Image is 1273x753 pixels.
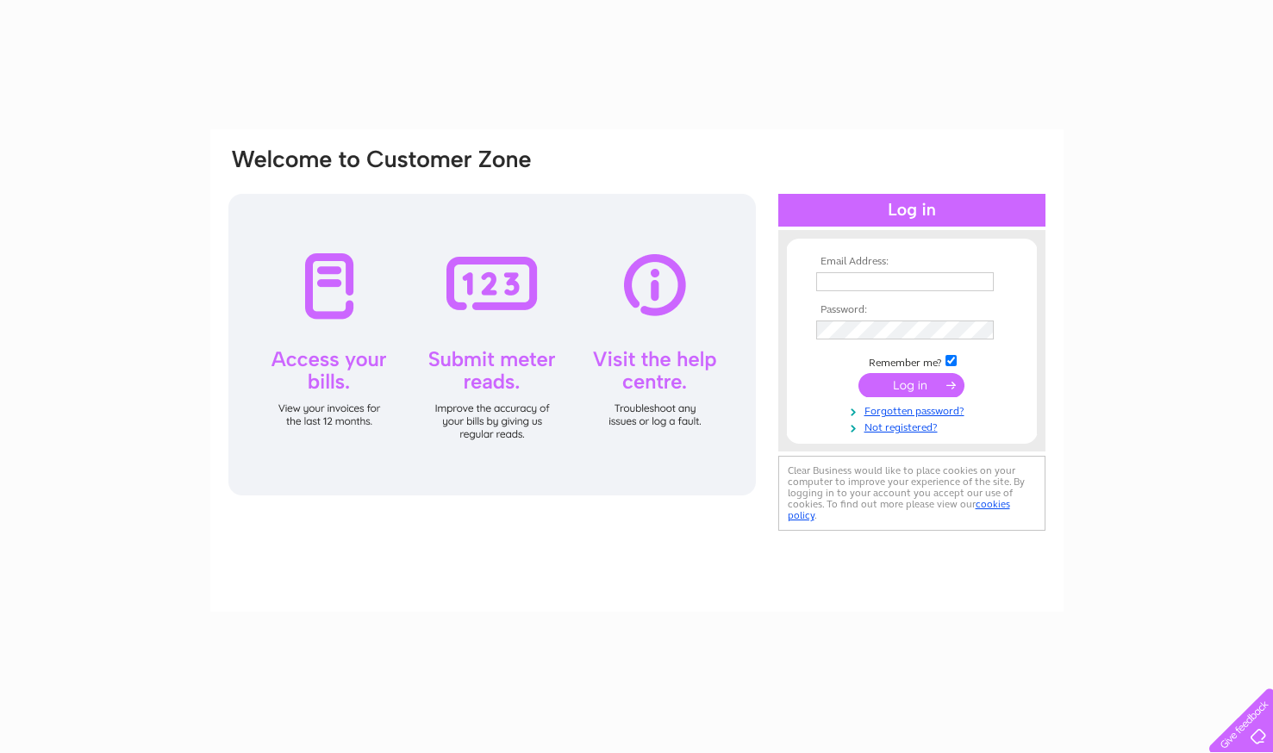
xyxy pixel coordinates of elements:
[858,373,964,397] input: Submit
[812,352,1012,370] td: Remember me?
[816,418,1012,434] a: Not registered?
[816,401,1012,418] a: Forgotten password?
[812,256,1012,268] th: Email Address:
[788,498,1010,521] a: cookies policy
[778,456,1045,531] div: Clear Business would like to place cookies on your computer to improve your experience of the sit...
[812,304,1012,316] th: Password:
